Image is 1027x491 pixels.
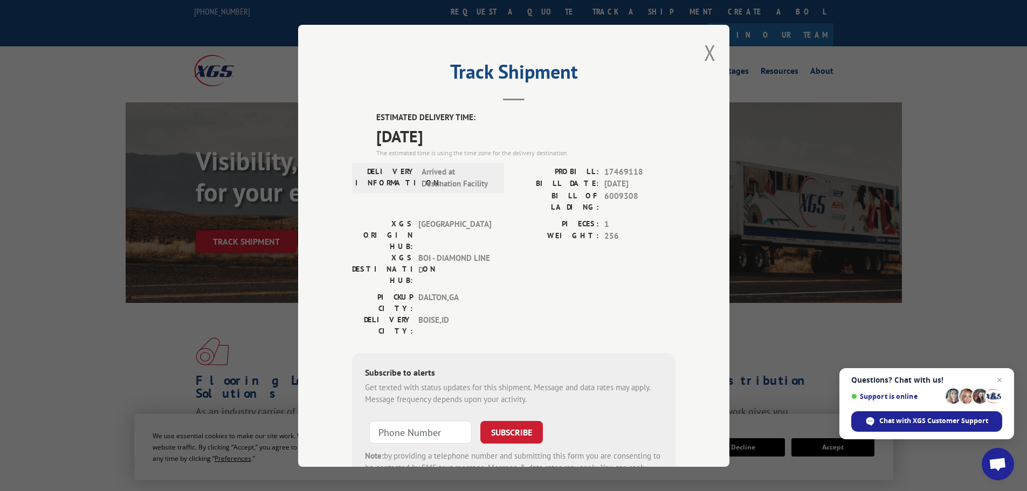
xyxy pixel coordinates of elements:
label: BILL DATE: [514,178,599,190]
div: Chat with XGS Customer Support [851,411,1002,432]
span: DALTON , GA [418,291,491,314]
span: BOI - DIAMOND LINE D [418,252,491,286]
span: 256 [604,230,676,243]
div: by providing a telephone number and submitting this form you are consenting to be contacted by SM... [365,449,663,486]
span: [GEOGRAPHIC_DATA] [418,218,491,252]
label: PROBILL: [514,165,599,178]
label: BILL OF LADING: [514,190,599,212]
span: 1 [604,218,676,230]
label: DELIVERY CITY: [352,314,413,336]
span: Arrived at Destination Facility [422,165,494,190]
span: 17469118 [604,165,676,178]
span: Support is online [851,392,942,400]
button: SUBSCRIBE [480,420,543,443]
span: Chat with XGS Customer Support [879,416,988,426]
input: Phone Number [369,420,472,443]
label: ESTIMATED DELIVERY TIME: [376,112,676,124]
button: Close modal [704,38,716,67]
span: Questions? Chat with us! [851,376,1002,384]
strong: Note: [365,450,384,460]
label: PICKUP CITY: [352,291,413,314]
div: Open chat [982,448,1014,480]
span: [DATE] [376,123,676,148]
div: Get texted with status updates for this shipment. Message and data rates may apply. Message frequ... [365,381,663,405]
span: 6009308 [604,190,676,212]
label: XGS ORIGIN HUB: [352,218,413,252]
label: PIECES: [514,218,599,230]
label: XGS DESTINATION HUB: [352,252,413,286]
label: DELIVERY INFORMATION: [355,165,416,190]
div: Subscribe to alerts [365,365,663,381]
span: Close chat [993,374,1006,386]
h2: Track Shipment [352,64,676,85]
div: The estimated time is using the time zone for the delivery destination. [376,148,676,157]
span: BOISE , ID [418,314,491,336]
label: WEIGHT: [514,230,599,243]
span: [DATE] [604,178,676,190]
